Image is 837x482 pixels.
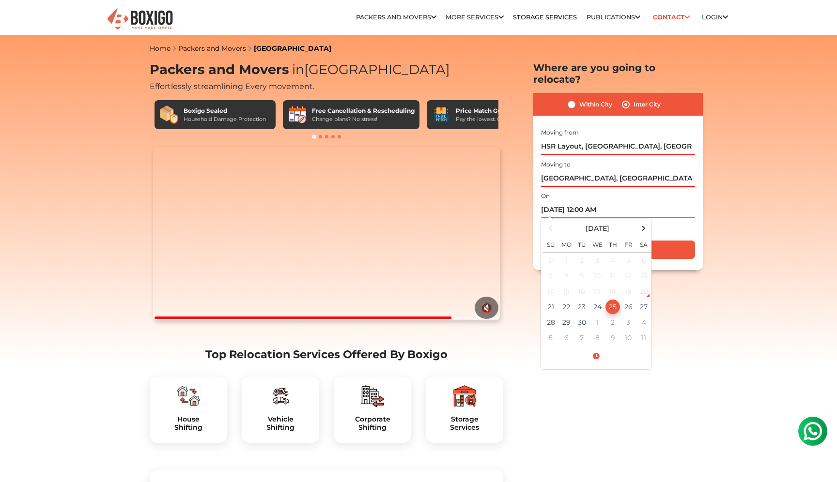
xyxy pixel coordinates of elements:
img: Free Cancellation & Rescheduling [288,105,307,124]
a: CorporateShifting [341,415,403,432]
img: boxigo_packers_and_movers_plan [177,384,200,407]
a: [GEOGRAPHIC_DATA] [254,44,331,53]
a: More services [446,14,504,21]
img: Price Match Guarantee [432,105,451,124]
span: [GEOGRAPHIC_DATA] [289,61,450,77]
th: Sa [636,235,651,253]
label: Moving from [541,128,579,137]
video: Your browser does not support the video tag. [153,147,499,320]
a: Home [150,44,170,53]
h1: Packers and Movers [150,62,503,78]
h5: Vehicle Shifting [249,415,311,432]
a: Storage Services [513,14,577,21]
a: StorageServices [434,415,496,432]
th: Su [543,235,558,253]
input: Select Building or Nearest Landmark [541,138,695,155]
div: 20 [636,284,651,299]
th: Tu [574,235,589,253]
img: boxigo_packers_and_movers_plan [453,384,476,407]
h5: Corporate Shifting [341,415,403,432]
img: Boxigo Sealed [159,105,179,124]
div: Free Cancellation & Rescheduling [312,106,415,115]
th: Fr [620,235,636,253]
div: Boxigo Sealed [184,106,266,115]
img: whatsapp-icon.svg [10,10,29,29]
th: Th [605,235,620,253]
h2: Where are you going to relocate? [533,62,703,85]
a: HouseShifting [157,415,219,432]
button: 🔇 [475,297,498,319]
a: Packers and Movers [178,44,246,53]
h5: Storage Services [434,415,496,432]
a: VehicleShifting [249,415,311,432]
img: Boxigo [106,7,174,31]
span: Previous Month [544,222,558,235]
div: Household Damage Protection [184,115,266,123]
label: On [541,192,550,200]
img: boxigo_packers_and_movers_plan [269,384,292,407]
label: Moving to [541,160,571,169]
h5: House Shifting [157,415,219,432]
a: Login [702,14,728,21]
span: Next Month [637,222,651,235]
span: Effortlessly streamlining Every movement. [150,82,314,91]
th: Select Month [558,221,636,235]
div: Pay the lowest. Guaranteed! [456,115,529,123]
th: We [589,235,605,253]
label: Inter City [634,99,661,110]
div: Change plans? No stress! [312,115,415,123]
img: boxigo_packers_and_movers_plan [361,384,384,407]
a: Contact [650,10,693,25]
input: Select Building or Nearest Landmark [541,170,695,187]
a: Select Time [543,352,650,361]
input: Moving date [541,201,695,218]
div: Price Match Guarantee [456,106,529,115]
label: Within City [579,99,612,110]
a: Packers and Movers [356,14,436,21]
span: in [292,61,304,77]
h2: Top Relocation Services Offered By Boxigo [150,348,503,361]
th: Mo [558,235,574,253]
a: Publications [587,14,640,21]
